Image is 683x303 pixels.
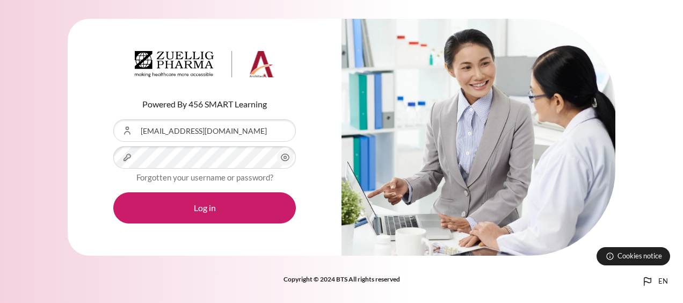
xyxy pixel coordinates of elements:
[113,119,296,142] input: Username or Email Address
[113,192,296,223] button: Log in
[658,276,668,287] span: en
[284,275,400,283] strong: Copyright © 2024 BTS All rights reserved
[136,172,273,182] a: Forgotten your username or password?
[597,247,670,265] button: Cookies notice
[135,51,274,82] a: Architeck
[135,51,274,78] img: Architeck
[617,251,662,261] span: Cookies notice
[637,271,672,292] button: Languages
[113,98,296,111] p: Powered By 456 SMART Learning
